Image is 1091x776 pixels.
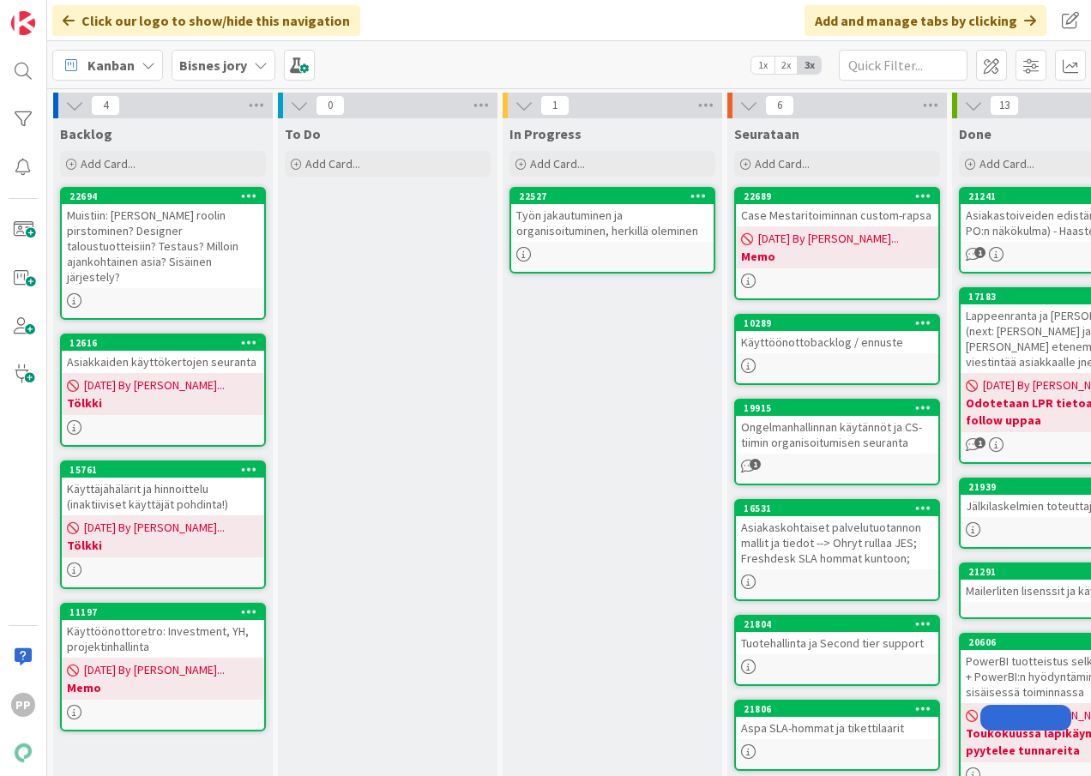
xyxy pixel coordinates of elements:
[798,57,821,74] span: 3x
[511,189,714,204] div: 22527
[744,402,938,414] div: 19915
[179,57,247,74] b: Bisnes jory
[736,416,938,454] div: Ongelmanhallinnan käytännöt ja CS-tiimin organisoitumisen seuranta
[734,615,940,686] a: 21804Tuotehallinta ja Second tier support
[67,537,259,554] b: Tölkki
[736,617,938,632] div: 21804
[744,618,938,630] div: 21804
[758,230,899,248] span: [DATE] By [PERSON_NAME]...
[990,95,1019,116] span: 13
[736,501,938,569] div: 16531Asiakaskohtaiset palvelutuotannon mallit ja tiedot --> Ohryt rullaa JES; Freshdesk SLA homma...
[736,632,938,654] div: Tuotehallinta ja Second tier support
[62,189,264,288] div: 22694Muistiin: [PERSON_NAME] roolin pirstominen? Designer taloustuotteisiin? Testaus? Milloin aja...
[805,5,1046,36] div: Add and manage tabs by clicking
[11,741,35,765] img: avatar
[62,478,264,515] div: Käyttäjähälärit ja hinnoittelu (inaktiiviset käyttäjät pohdinta!)
[736,316,938,331] div: 10289
[750,459,761,470] span: 1
[736,189,938,226] div: 22689Case Mestaritoiminnan custom-rapsa
[736,501,938,516] div: 16531
[974,437,986,448] span: 1
[11,11,35,35] img: Visit kanbanzone.com
[839,50,967,81] input: Quick Filter...
[69,464,264,476] div: 15761
[62,204,264,288] div: Muistiin: [PERSON_NAME] roolin pirstominen? Designer taloustuotteisiin? Testaus? Milloin ajankoht...
[736,701,938,739] div: 21806Aspa SLA-hommat ja tikettilaarit
[62,335,264,351] div: 12616
[285,125,321,142] span: To Do
[62,605,264,620] div: 11197
[741,248,933,265] b: Memo
[744,502,938,514] div: 16531
[734,187,940,300] a: 22689Case Mestaritoiminnan custom-rapsa[DATE] By [PERSON_NAME]...Memo
[734,499,940,601] a: 16531Asiakaskohtaiset palvelutuotannon mallit ja tiedot --> Ohryt rullaa JES; Freshdesk SLA homma...
[519,190,714,202] div: 22527
[69,337,264,349] div: 12616
[530,156,585,171] span: Add Card...
[62,462,264,515] div: 15761Käyttäjähälärit ja hinnoittelu (inaktiiviset käyttäjät pohdinta!)
[511,189,714,242] div: 22527Työn jakautuminen ja organisoituminen, herkillä oleminen
[736,617,938,654] div: 21804Tuotehallinta ja Second tier support
[69,606,264,618] div: 11197
[60,334,266,447] a: 12616Asiakkaiden käyttökertojen seuranta[DATE] By [PERSON_NAME]...Tölkki
[744,190,938,202] div: 22689
[755,156,810,171] span: Add Card...
[744,317,938,329] div: 10289
[511,204,714,242] div: Työn jakautuminen ja organisoituminen, herkillä oleminen
[775,57,798,74] span: 2x
[62,605,264,658] div: 11197Käyttöönottoretro: Investment, YH, projektinhallinta
[509,125,582,142] span: In Progress
[60,187,266,320] a: 22694Muistiin: [PERSON_NAME] roolin pirstominen? Designer taloustuotteisiin? Testaus? Milloin aja...
[62,189,264,204] div: 22694
[69,190,264,202] div: 22694
[62,351,264,373] div: Asiakkaiden käyttökertojen seuranta
[736,331,938,353] div: Käyttöönottobacklog / ennuste
[734,399,940,485] a: 19915Ongelmanhallinnan käytännöt ja CS-tiimin organisoitumisen seuranta
[84,376,225,394] span: [DATE] By [PERSON_NAME]...
[84,519,225,537] span: [DATE] By [PERSON_NAME]...
[736,400,938,416] div: 19915
[67,679,259,696] b: Memo
[736,189,938,204] div: 22689
[736,204,938,226] div: Case Mestaritoiminnan custom-rapsa
[67,394,259,412] b: Tölkki
[734,314,940,385] a: 10289Käyttöönottobacklog / ennuste
[87,55,135,75] span: Kanban
[744,703,938,715] div: 21806
[81,156,136,171] span: Add Card...
[974,247,986,258] span: 1
[734,700,940,771] a: 21806Aspa SLA-hommat ja tikettilaarit
[62,620,264,658] div: Käyttöönottoretro: Investment, YH, projektinhallinta
[751,57,775,74] span: 1x
[60,603,266,731] a: 11197Käyttöönottoretro: Investment, YH, projektinhallinta[DATE] By [PERSON_NAME]...Memo
[736,400,938,454] div: 19915Ongelmanhallinnan käytännöt ja CS-tiimin organisoitumisen seuranta
[91,95,120,116] span: 4
[736,717,938,739] div: Aspa SLA-hommat ja tikettilaarit
[736,516,938,569] div: Asiakaskohtaiset palvelutuotannon mallit ja tiedot --> Ohryt rullaa JES; Freshdesk SLA hommat kun...
[305,156,360,171] span: Add Card...
[60,125,112,142] span: Backlog
[959,125,992,142] span: Done
[84,661,225,679] span: [DATE] By [PERSON_NAME]...
[979,156,1034,171] span: Add Card...
[62,462,264,478] div: 15761
[765,95,794,116] span: 6
[509,187,715,274] a: 22527Työn jakautuminen ja organisoituminen, herkillä oleminen
[540,95,570,116] span: 1
[60,460,266,589] a: 15761Käyttäjähälärit ja hinnoittelu (inaktiiviset käyttäjät pohdinta!)[DATE] By [PERSON_NAME]...T...
[316,95,345,116] span: 0
[734,125,799,142] span: Seurataan
[62,335,264,373] div: 12616Asiakkaiden käyttökertojen seuranta
[736,316,938,353] div: 10289Käyttöönottobacklog / ennuste
[52,5,360,36] div: Click our logo to show/hide this navigation
[736,701,938,717] div: 21806
[11,693,35,717] div: PP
